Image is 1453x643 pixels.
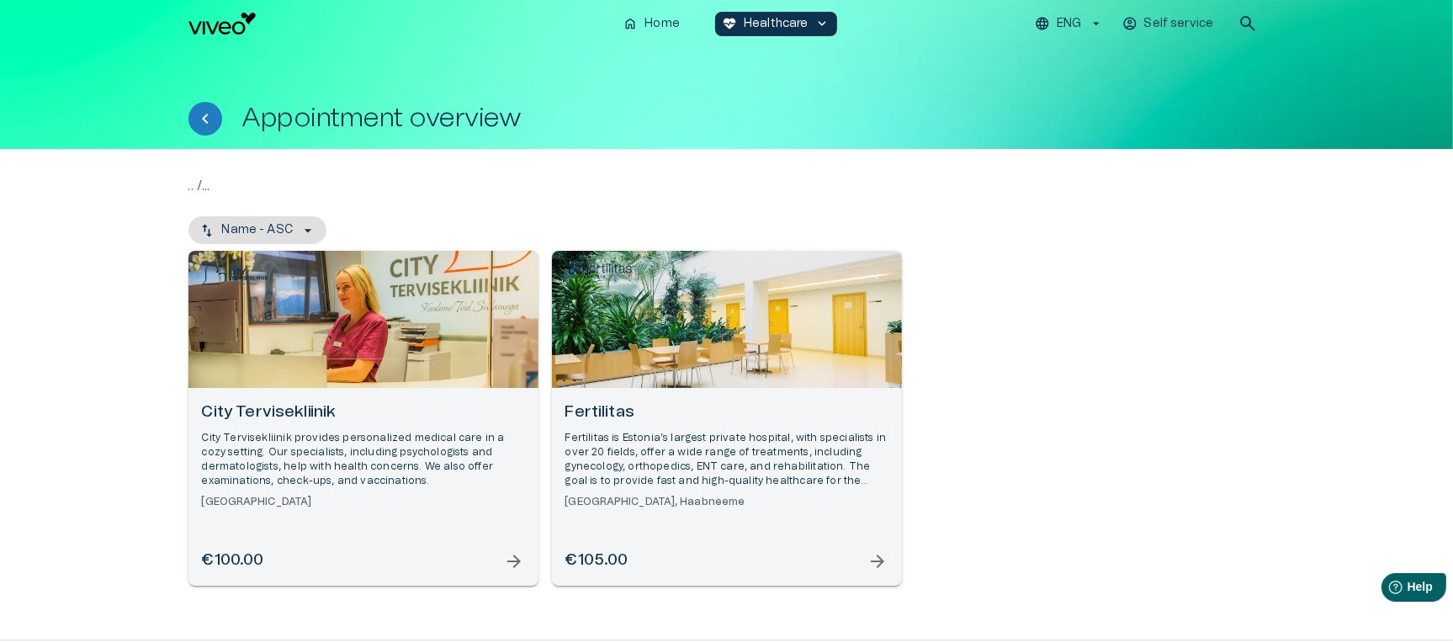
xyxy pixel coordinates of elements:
[1032,12,1106,36] button: ENG
[202,550,264,572] h6: €100.00
[552,251,902,586] a: Open selected supplier available booking dates
[188,102,222,136] button: Back
[1231,7,1265,40] button: open search modal
[1322,566,1453,614] iframe: Help widget launcher
[715,12,837,36] button: ecg_heartHealthcarekeyboard_arrow_down
[565,495,888,509] h6: [GEOGRAPHIC_DATA], Haabneeme
[242,104,522,133] h1: Appointment overview
[1144,15,1214,33] p: Self service
[722,16,737,31] span: ecg_heart
[565,263,632,279] img: Fertilitas logo
[202,401,525,424] h6: City Tervisekliinik
[188,13,256,35] img: Viveo logo
[202,495,525,509] h6: [GEOGRAPHIC_DATA]
[644,15,680,33] p: Home
[1238,13,1258,34] span: search
[565,431,888,489] p: Fertilitas is Estonia’s largest private hospital, with specialists in over 20 fields, offer a wid...
[744,15,809,33] p: Healthcare
[1120,12,1218,36] button: Self service
[1057,15,1081,33] p: ENG
[188,251,538,586] a: Open selected supplier available booking dates
[565,401,888,424] h6: Fertilitas
[222,221,294,239] p: Name - ASC
[565,550,628,572] h6: €105.00
[505,551,525,571] span: arrow_forward
[201,263,268,286] img: City Tervisekliinik logo
[616,12,688,36] button: homeHome
[623,16,638,31] span: home
[202,431,525,489] p: City Tervisekliinik provides personalized medical care in a cozy setting. Our specialists, includ...
[815,16,830,31] span: keyboard_arrow_down
[188,176,1265,196] p: .. / ...
[188,216,327,244] button: Name - ASC
[868,551,888,571] span: arrow_forward
[188,13,610,35] a: Navigate to homepage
